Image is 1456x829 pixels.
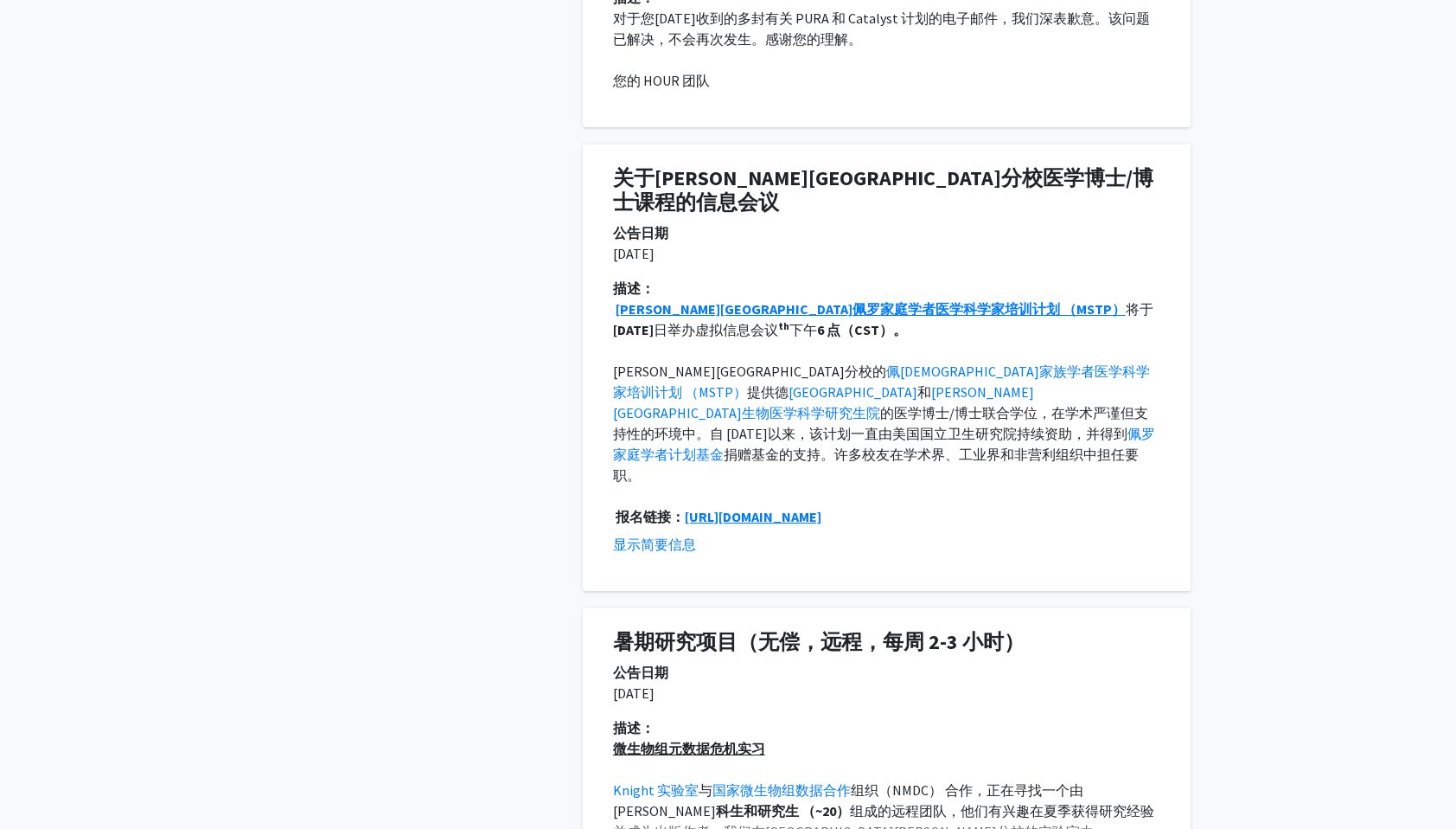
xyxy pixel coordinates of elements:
u: 微生物组元数据危机实习 [613,740,765,757]
p: 您的 HOUR 团队 [613,70,1160,91]
strong: 6 点（CST）。 [817,321,907,338]
font: 将于 [613,300,1153,338]
span: 日举办虚拟信息会议 [654,321,778,338]
font: 下午 [789,321,907,338]
div: 公告日期 [613,662,1160,683]
a: [URL][DOMAIN_NAME] [685,508,821,525]
p: [DATE] [613,243,1160,264]
span: （NMDC） 合作，正在寻找一个由 [878,781,1083,799]
a: 国家微生物组数据合作 [712,781,851,799]
strong: 报名链接： [613,508,685,525]
p: 对于您[DATE]收到的多封有关 PURA 和 Catalyst 计划的电子邮件，我们深表歉意。该问题已解决，不会再次发生。感谢您的理解。 [613,8,1160,49]
h1: 关于[PERSON_NAME][GEOGRAPHIC_DATA]分校医学博士/博士课程的信息会议 [613,166,1160,216]
div: 公告日期 [613,222,1160,243]
p: [DATE] [613,683,1160,704]
p: 分校的 提供德 的医学博士/博士联合学位 捐赠基金的支持 [613,361,1160,485]
strong: th [778,319,789,332]
a: [PERSON_NAME][GEOGRAPHIC_DATA]佩罗家庭学者医学科学家培训计划 （MSTP） [616,300,1126,318]
a: [GEOGRAPHIC_DATA] [789,383,917,401]
span: 。许多校友在学术界、工业界和非营利组织中担任要职。 [613,446,1139,484]
span: [PERSON_NAME][GEOGRAPHIC_DATA] [613,363,845,380]
button: 显示简要信息 [613,534,696,555]
iframe: Chat [13,751,73,816]
strong: [DATE] [613,321,654,338]
h1: 暑期研究项目（无偿，远程，每周 2-3 小时） [613,630,1160,655]
span: 和 [917,383,931,401]
div: 描述： [613,278,1160,299]
a: Knight 实验室 [613,781,699,799]
div: 描述： [613,717,1160,738]
strong: 科生和研究生 （~20） [716,802,850,819]
span: 与 [699,781,712,799]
